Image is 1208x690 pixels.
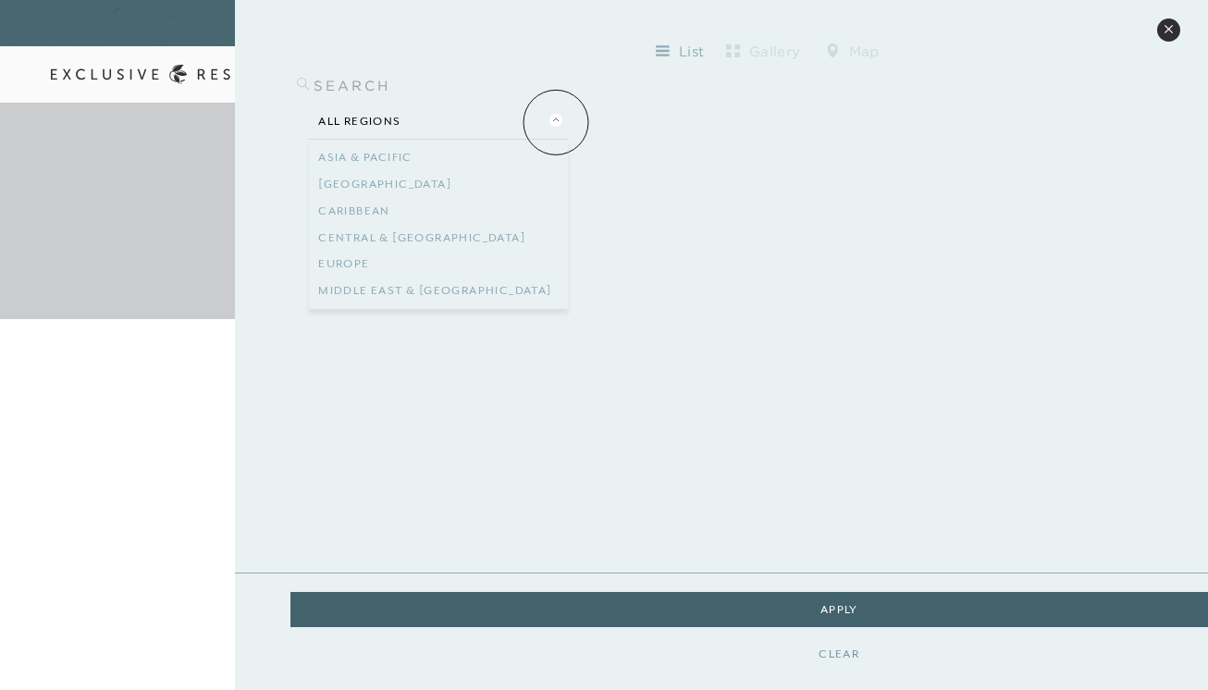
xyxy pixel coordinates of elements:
button: All Regions [309,104,568,140]
button: gallery [721,37,805,67]
button: Clear [795,636,882,672]
button: map [810,37,894,67]
button: list [638,37,721,67]
a: Central & [GEOGRAPHIC_DATA] [318,225,559,252]
a: Asia & Pacific [318,144,559,171]
a: Europe [318,251,559,277]
a: [GEOGRAPHIC_DATA] [318,171,559,198]
button: Apply [797,592,881,627]
input: search [290,67,721,104]
a: Middle East & [GEOGRAPHIC_DATA] [318,277,559,304]
a: Caribbean [318,198,559,225]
